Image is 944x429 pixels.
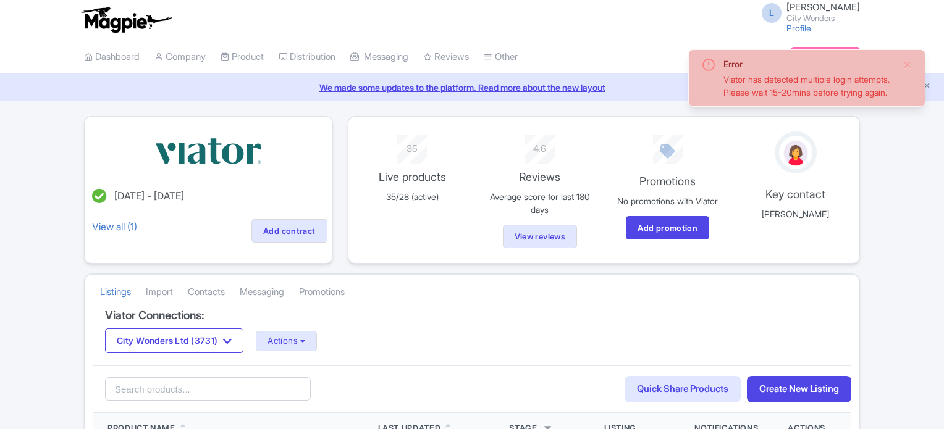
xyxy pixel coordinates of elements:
h4: Viator Connections: [105,309,839,322]
img: vbqrramwp3xkpi4ekcjz.svg [153,131,264,171]
div: 4.6 [483,135,596,156]
p: 35/28 (active) [356,190,469,203]
p: Reviews [483,169,596,185]
div: 35 [356,135,469,156]
span: L [762,3,782,23]
img: logo-ab69f6fb50320c5b225c76a69d11143b.png [78,6,174,33]
div: Error [723,57,893,70]
a: L [PERSON_NAME] City Wonders [754,2,860,22]
a: View all (1) [90,218,140,235]
a: Distribution [279,40,335,74]
a: Create New Listing [747,376,851,402]
a: We made some updates to the platform. Read more about the new layout [7,81,937,94]
a: Company [154,40,206,74]
p: Live products [356,169,469,185]
a: Add contract [251,219,327,243]
p: Promotions [611,173,724,190]
a: Product [221,40,264,74]
a: Subscription [791,47,860,65]
a: View reviews [503,225,578,248]
a: Add promotion [626,216,709,239]
a: Quick Share Products [625,376,741,402]
a: Promotions [299,275,345,309]
button: Actions [256,331,317,351]
p: [PERSON_NAME] [739,207,852,220]
a: Listings [100,275,131,309]
a: Messaging [240,275,284,309]
a: Contacts [188,275,225,309]
p: No promotions with Viator [611,194,724,207]
button: City Wonders Ltd (3731) [105,328,243,353]
button: Close announcement [922,80,932,94]
a: Messaging [350,40,408,74]
a: Import [146,275,173,309]
button: Close [903,57,912,72]
span: [PERSON_NAME] [786,1,860,13]
p: Average score for last 180 days [483,190,596,216]
img: avatar_key_member-9c1dde93af8b07d7383eb8b5fb890c87.png [782,138,810,168]
span: [DATE] - [DATE] [114,190,184,202]
a: Other [484,40,518,74]
input: Search products... [105,377,311,401]
p: Key contact [739,186,852,202]
a: Profile [786,23,811,33]
a: Dashboard [84,40,140,74]
div: Viator has detected multiple login attempts. Please wait 15-20mins before trying again. [723,73,893,99]
a: Reviews [423,40,469,74]
small: City Wonders [786,14,860,22]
